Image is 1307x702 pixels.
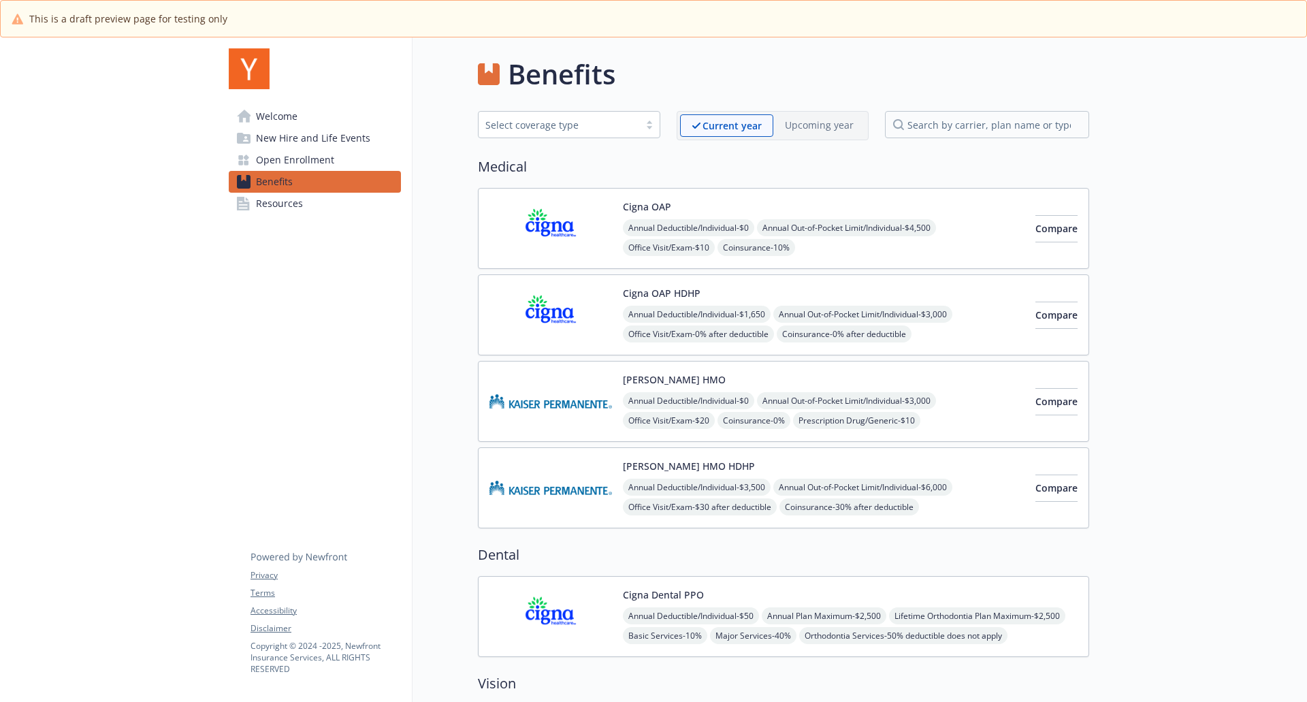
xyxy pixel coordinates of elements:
span: Office Visit/Exam - 0% after deductible [623,325,774,342]
button: Cigna Dental PPO [623,588,704,602]
span: Office Visit/Exam - $20 [623,412,715,429]
span: Annual Out-of-Pocket Limit/Individual - $3,000 [757,392,936,409]
span: Major Services - 40% [710,627,796,644]
span: Compare [1035,222,1078,235]
h2: Dental [478,545,1089,565]
a: Terms [251,587,400,599]
p: Copyright © 2024 - 2025 , Newfront Insurance Services, ALL RIGHTS RESERVED [251,640,400,675]
a: Privacy [251,569,400,581]
input: search by carrier, plan name or type [885,111,1089,138]
span: Lifetime Orthodontia Plan Maximum - $2,500 [889,607,1065,624]
button: [PERSON_NAME] HMO HDHP [623,459,755,473]
button: Compare [1035,302,1078,329]
img: Kaiser Permanente Insurance Company carrier logo [489,372,612,430]
span: Coinsurance - 0% after deductible [777,325,911,342]
span: Annual Deductible/Individual - $0 [623,219,754,236]
img: CIGNA carrier logo [489,588,612,645]
span: Annual Out-of-Pocket Limit/Individual - $6,000 [773,479,952,496]
button: Compare [1035,388,1078,415]
span: Compare [1035,481,1078,494]
button: Compare [1035,215,1078,242]
img: CIGNA carrier logo [489,286,612,344]
span: Orthodontia Services - 50% deductible does not apply [799,627,1007,644]
span: Annual Deductible/Individual - $1,650 [623,306,771,323]
span: Coinsurance - 0% [717,412,790,429]
span: Office Visit/Exam - $10 [623,239,715,256]
img: CIGNA carrier logo [489,200,612,257]
button: [PERSON_NAME] HMO [623,372,726,387]
a: Resources [229,193,401,214]
span: Annual Deductible/Individual - $50 [623,607,759,624]
a: Open Enrollment [229,149,401,171]
span: Basic Services - 10% [623,627,707,644]
span: Coinsurance - 30% after deductible [779,498,919,515]
span: Upcoming year [773,114,865,137]
span: Compare [1035,308,1078,321]
span: Annual Out-of-Pocket Limit/Individual - $4,500 [757,219,936,236]
button: Compare [1035,475,1078,502]
h2: Vision [478,673,1089,694]
a: Disclaimer [251,622,400,635]
button: Cigna OAP HDHP [623,286,700,300]
span: Annual Plan Maximum - $2,500 [762,607,886,624]
span: Annual Out-of-Pocket Limit/Individual - $3,000 [773,306,952,323]
span: New Hire and Life Events [256,127,370,149]
h1: Benefits [508,54,615,95]
span: Compare [1035,395,1078,408]
h2: Medical [478,157,1089,177]
a: Welcome [229,106,401,127]
span: Annual Deductible/Individual - $3,500 [623,479,771,496]
button: Cigna OAP [623,200,671,214]
span: Annual Deductible/Individual - $0 [623,392,754,409]
p: Upcoming year [785,118,854,132]
a: New Hire and Life Events [229,127,401,149]
a: Accessibility [251,605,400,617]
span: This is a draft preview page for testing only [29,12,227,26]
span: Coinsurance - 10% [717,239,795,256]
span: Prescription Drug/Generic - $10 [793,412,920,429]
span: Resources [256,193,303,214]
span: Benefits [256,171,293,193]
img: Kaiser Permanente Insurance Company carrier logo [489,459,612,517]
span: Welcome [256,106,297,127]
span: Office Visit/Exam - $30 after deductible [623,498,777,515]
span: Open Enrollment [256,149,334,171]
p: Current year [703,118,762,133]
a: Benefits [229,171,401,193]
div: Select coverage type [485,118,632,132]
